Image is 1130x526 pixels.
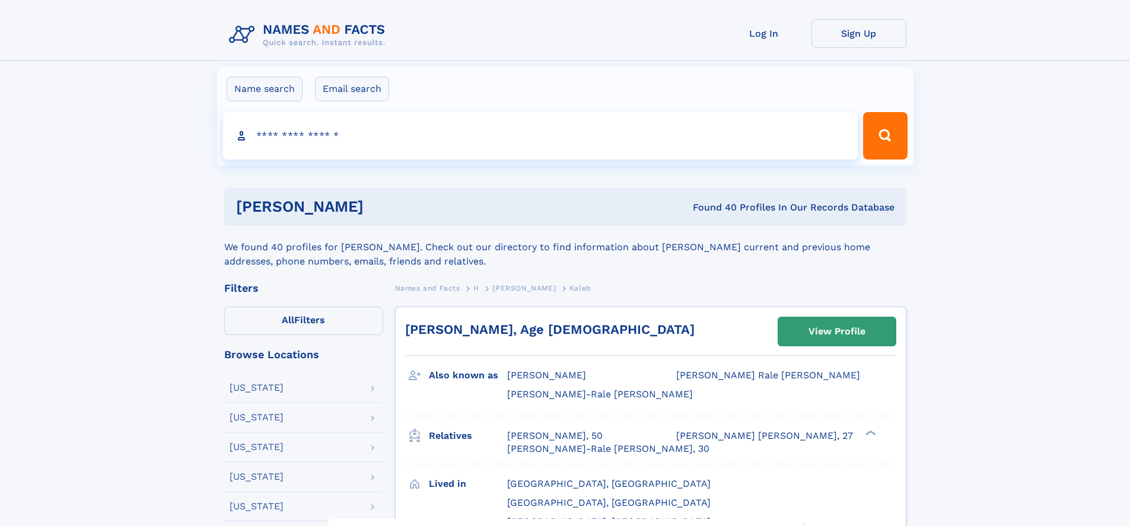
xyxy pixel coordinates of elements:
[230,413,284,422] div: [US_STATE]
[507,369,586,381] span: [PERSON_NAME]
[507,442,709,455] a: [PERSON_NAME]-Rale [PERSON_NAME], 30
[507,497,711,508] span: [GEOGRAPHIC_DATA], [GEOGRAPHIC_DATA]
[717,19,811,48] a: Log In
[230,442,284,452] div: [US_STATE]
[223,112,858,160] input: search input
[429,426,507,446] h3: Relatives
[863,112,907,160] button: Search Button
[676,369,860,381] span: [PERSON_NAME] Rale [PERSON_NAME]
[528,201,895,214] div: Found 40 Profiles In Our Records Database
[811,19,906,48] a: Sign Up
[492,284,556,292] span: [PERSON_NAME]
[227,76,303,101] label: Name search
[778,317,896,346] a: View Profile
[224,19,395,51] img: Logo Names and Facts
[507,388,693,400] span: [PERSON_NAME]-Rale [PERSON_NAME]
[507,478,711,489] span: [GEOGRAPHIC_DATA], [GEOGRAPHIC_DATA]
[429,474,507,494] h3: Lived in
[230,472,284,482] div: [US_STATE]
[507,429,603,442] a: [PERSON_NAME], 50
[224,349,383,360] div: Browse Locations
[395,280,460,295] a: Names and Facts
[230,383,284,393] div: [US_STATE]
[282,314,294,326] span: All
[429,365,507,385] h3: Also known as
[808,318,865,345] div: View Profile
[224,283,383,294] div: Filters
[224,226,906,269] div: We found 40 profiles for [PERSON_NAME]. Check out our directory to find information about [PERSON...
[676,429,853,442] a: [PERSON_NAME] [PERSON_NAME], 27
[224,307,383,335] label: Filters
[492,280,556,295] a: [PERSON_NAME]
[315,76,389,101] label: Email search
[473,280,479,295] a: H
[236,199,529,214] h1: [PERSON_NAME]
[473,284,479,292] span: H
[405,322,695,337] a: [PERSON_NAME], Age [DEMOGRAPHIC_DATA]
[230,502,284,511] div: [US_STATE]
[862,429,877,436] div: ❯
[569,284,591,292] span: Kaleb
